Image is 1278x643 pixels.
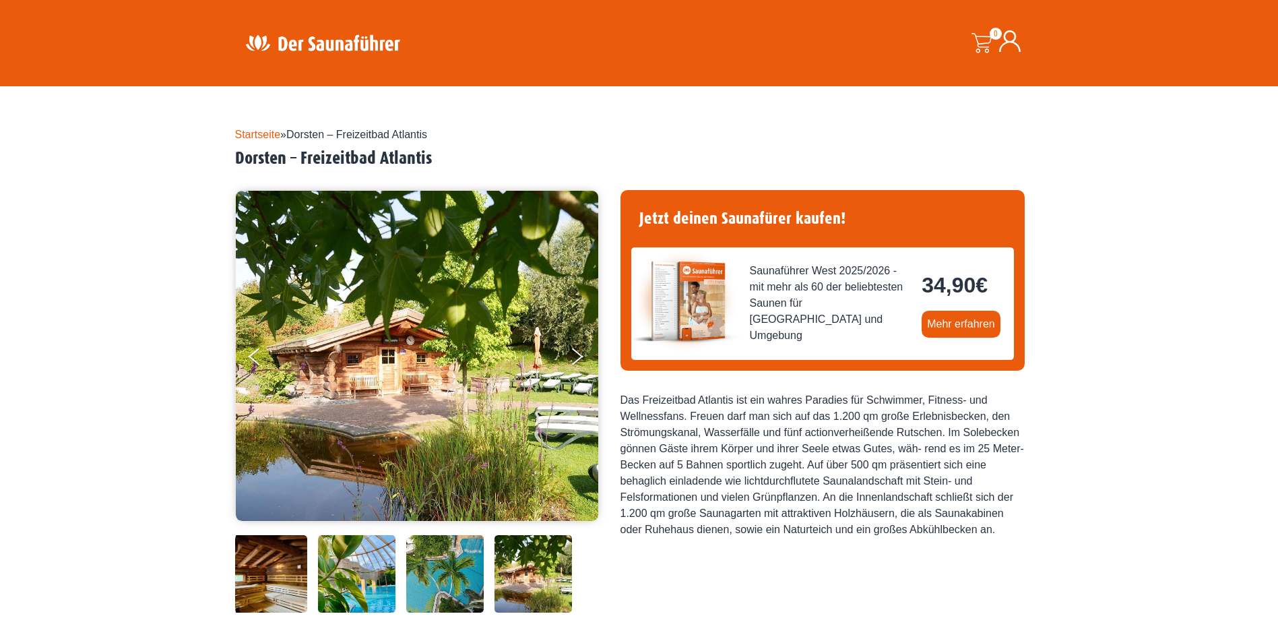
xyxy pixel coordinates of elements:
[235,129,428,140] span: »
[922,273,988,297] bdi: 34,90
[750,263,912,344] span: Saunaführer West 2025/2026 - mit mehr als 60 der beliebtesten Saunen für [GEOGRAPHIC_DATA] und Um...
[249,342,282,376] button: Previous
[235,148,1044,169] h2: Dorsten – Freizeitbad Atlantis
[922,311,1000,338] a: Mehr erfahren
[620,392,1025,538] div: Das Freizeitbad Atlantis ist ein wahres Paradies für Schwimmer, Fitness- und Wellnessfans. Freuen...
[569,342,603,376] button: Next
[631,201,1014,237] h4: Jetzt deinen Saunafürer kaufen!
[990,28,1002,40] span: 0
[286,129,427,140] span: Dorsten – Freizeitbad Atlantis
[631,247,739,355] img: der-saunafuehrer-2025-west.jpg
[235,129,281,140] a: Startseite
[976,273,988,297] span: €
